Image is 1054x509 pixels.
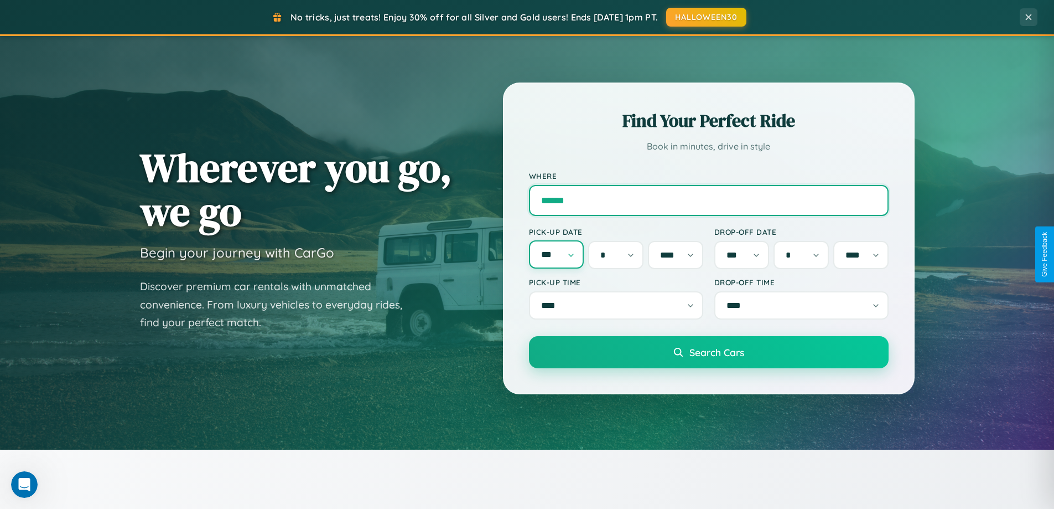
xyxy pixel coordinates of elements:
[529,336,889,368] button: Search Cars
[140,277,417,332] p: Discover premium car rentals with unmatched convenience. From luxury vehicles to everyday rides, ...
[714,227,889,236] label: Drop-off Date
[11,471,38,498] iframe: Intercom live chat
[529,277,703,287] label: Pick-up Time
[714,277,889,287] label: Drop-off Time
[529,171,889,181] label: Where
[666,8,746,27] button: HALLOWEEN30
[290,12,658,23] span: No tricks, just treats! Enjoy 30% off for all Silver and Gold users! Ends [DATE] 1pm PT.
[140,244,334,261] h3: Begin your journey with CarGo
[529,138,889,155] p: Book in minutes, drive in style
[529,227,703,236] label: Pick-up Date
[140,146,452,233] h1: Wherever you go, we go
[529,109,889,133] h2: Find Your Perfect Ride
[689,346,744,358] span: Search Cars
[1041,232,1048,277] div: Give Feedback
